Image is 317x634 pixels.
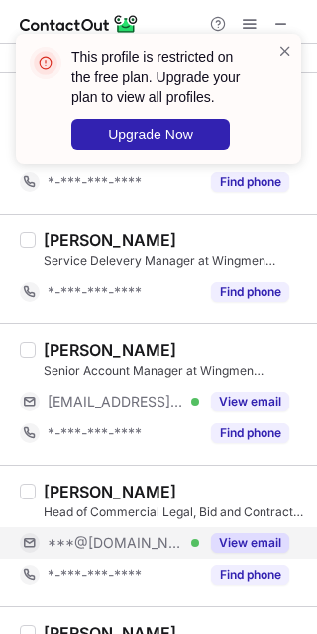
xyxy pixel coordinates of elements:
div: Head of Commercial Legal, Bid and Contract Management at Wingmen Solutions [44,503,305,521]
button: Reveal Button [211,423,289,443]
div: [PERSON_NAME] [44,230,176,250]
div: Senior Account Manager at Wingmen Solutions [44,362,305,380]
span: ***@[DOMAIN_NAME] [48,534,184,552]
span: Upgrade Now [108,127,193,142]
header: This profile is restricted on the free plan. Upgrade your plan to view all profiles. [71,47,254,107]
button: Reveal Button [211,392,289,411]
div: [PERSON_NAME] [44,482,176,501]
div: Service Delevery Manager at Wingmen Solutions [44,252,305,270]
img: ContactOut v5.3.10 [20,12,139,36]
button: Upgrade Now [71,119,230,150]
button: Reveal Button [211,282,289,302]
span: [EMAIL_ADDRESS][DOMAIN_NAME] [48,393,184,410]
button: Reveal Button [211,533,289,553]
img: error [30,47,61,79]
button: Reveal Button [211,565,289,585]
div: [PERSON_NAME] [44,340,176,360]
